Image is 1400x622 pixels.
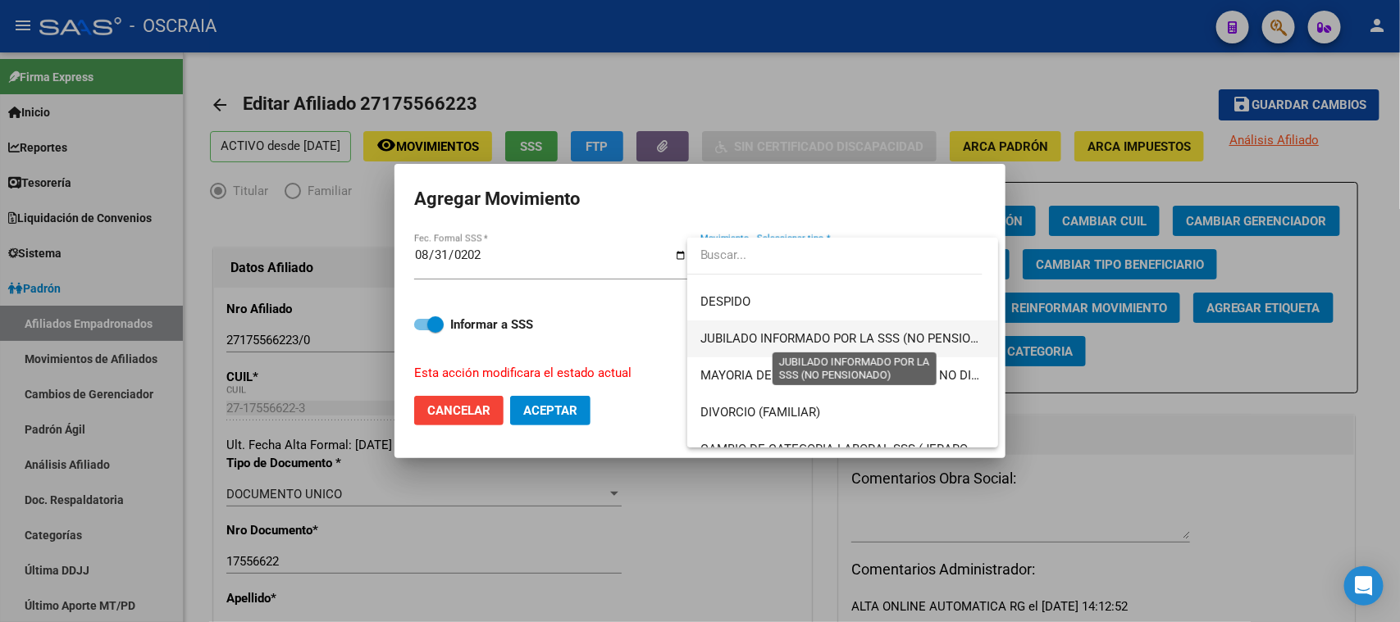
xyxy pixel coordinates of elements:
[700,294,750,309] span: DESPIDO
[700,331,1008,346] span: JUBILADO INFORMADO POR LA SSS (NO PENSIONADO)
[700,442,1010,456] span: CAMBIO DE CATEGORIA LABORAL SSS (JERARQ-DIREC)
[700,368,999,383] span: MAYORIA DE EDAD (21 Años CUMPLIDOS/ NO DISCA)
[700,405,820,420] span: DIVORCIO (FAMILIAR)
[1344,566,1384,606] div: Open Intercom Messenger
